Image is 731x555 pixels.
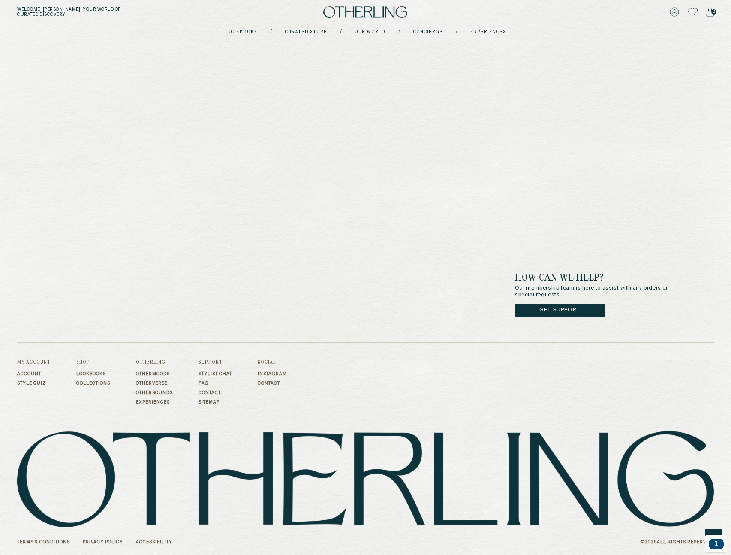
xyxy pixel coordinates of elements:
[136,371,173,377] a: Othermoods
[323,6,407,18] img: logo
[199,390,232,395] a: Contact
[136,360,173,365] h3: Otherling
[17,381,51,386] a: Style Quiz
[17,7,226,17] h5: Welcome, [PERSON_NAME] . Your world of curated discovery.
[76,371,110,377] a: Lookbooks
[355,30,385,34] a: Our world
[17,360,51,365] h3: My Account
[226,30,257,34] a: lookbooks
[199,381,232,386] a: FAQ
[76,360,110,365] h3: Shop
[270,29,272,36] div: /
[199,371,232,377] a: Stylist Chat
[413,30,443,34] a: concierge
[456,29,457,36] div: /
[258,360,287,365] h3: Social
[340,29,342,36] div: /
[515,285,680,299] p: Our membership team is here to assist with any orders or special requests.
[706,6,714,18] a: 2
[285,30,327,34] a: Curated store
[258,381,287,386] a: Contact
[76,381,110,386] a: Collections
[136,381,173,386] a: Otherverse
[199,400,232,405] a: Sitemap
[17,540,70,545] a: Terms & Conditions
[398,29,400,36] div: /
[17,371,51,377] a: Account
[199,360,232,365] h3: Support
[641,540,714,545] p: © 2025 All Rights Reserved.
[136,400,173,405] a: Experiences
[711,9,716,15] span: 2
[515,304,605,317] a: Get Support
[515,273,680,283] h3: How can we help?
[136,390,173,395] a: Othersounds
[258,371,287,377] a: Instagram
[17,431,714,527] img: logo
[136,540,172,545] a: Accessibility
[83,540,123,545] a: Privacy Policy
[470,30,506,34] a: experiences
